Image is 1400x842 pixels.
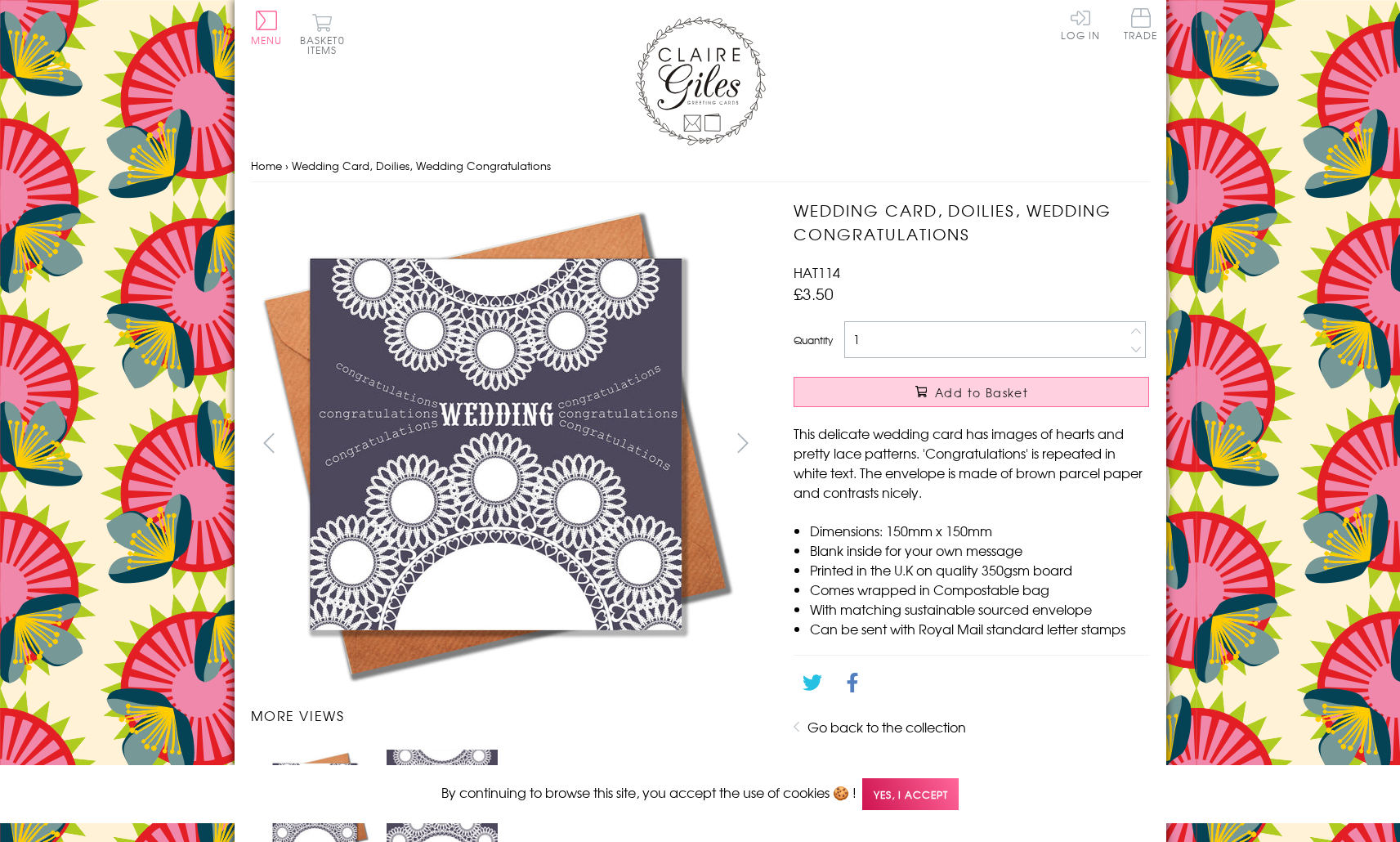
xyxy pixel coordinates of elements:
[1124,8,1158,43] a: Trade
[251,33,283,47] span: Menu
[292,158,551,173] span: Wedding Card, Doilies, Wedding Congratulations
[251,158,282,173] a: Home
[810,560,1149,580] li: Printed in the U.K on quality 350gsm board
[794,282,834,305] span: £3.50
[251,424,288,461] button: prev
[810,599,1149,619] li: With matching sustainable sourced envelope
[862,778,959,810] span: Yes, I accept
[1124,8,1158,40] span: Trade
[810,619,1149,638] li: Can be sent with Royal Mail standard letter stamps
[251,11,283,45] button: Menu
[810,540,1149,560] li: Blank inside for your own message
[794,377,1149,407] button: Add to Basket
[794,423,1149,502] p: This delicate wedding card has images of hearts and pretty lace patterns. 'Congratulations' is re...
[810,580,1149,599] li: Comes wrapped in Compostable bag
[300,13,345,55] button: Basket0 items
[251,199,741,689] img: Wedding Card, Doilies, Wedding Congratulations
[1061,8,1100,40] a: Log In
[724,424,761,461] button: next
[794,333,833,347] label: Quantity
[794,262,840,282] span: HAT114
[285,158,288,173] span: ›
[251,705,762,725] h3: More views
[810,521,1149,540] li: Dimensions: 150mm x 150mm
[807,717,966,737] a: Go back to the collection
[251,150,1150,183] nav: breadcrumbs
[794,199,1149,246] h1: Wedding Card, Doilies, Wedding Congratulations
[635,16,766,146] img: Claire Giles Greetings Cards
[307,33,345,57] span: 0 items
[935,384,1028,401] span: Add to Basket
